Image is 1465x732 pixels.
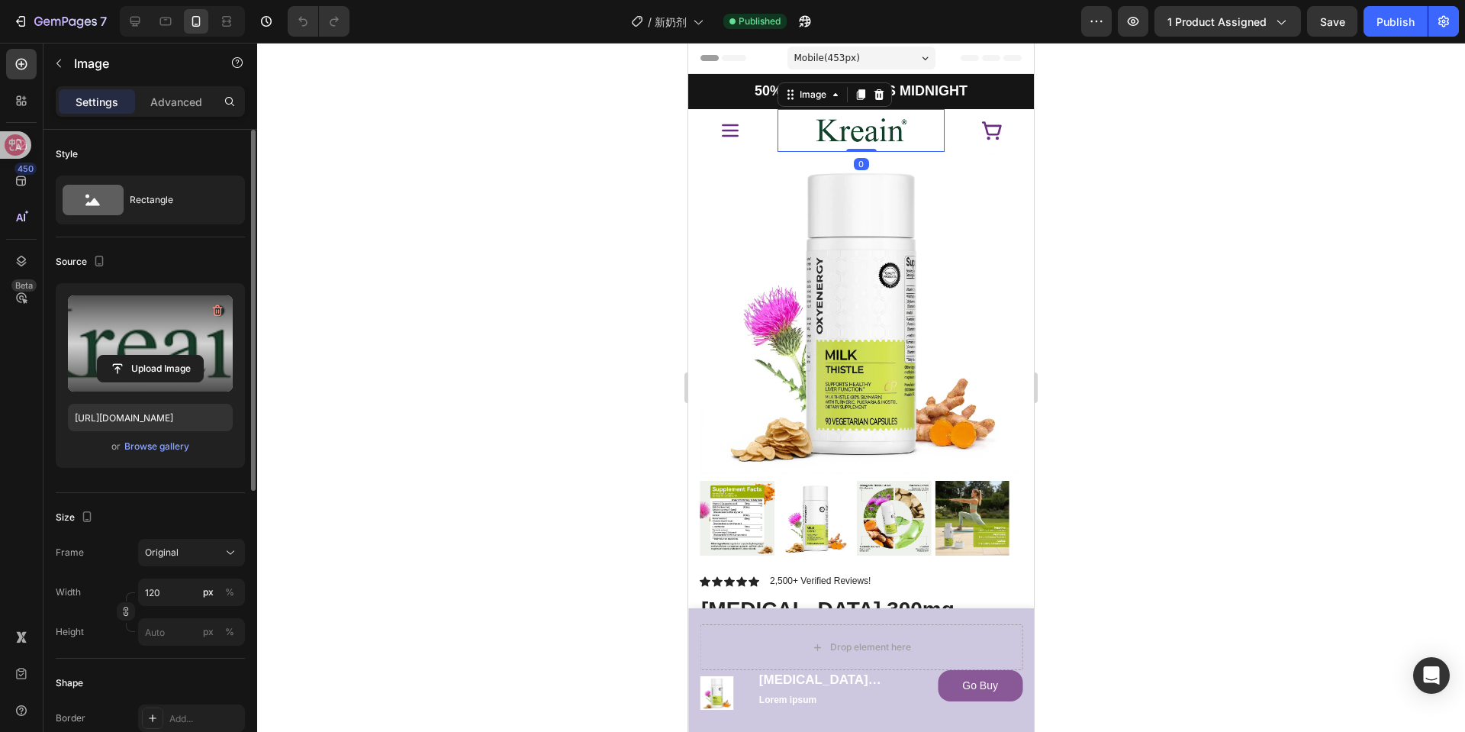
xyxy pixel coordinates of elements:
[124,439,190,454] button: Browse gallery
[1307,6,1357,37] button: Save
[221,583,239,601] button: px
[138,579,245,606] input: px%
[56,147,78,161] div: Style
[11,279,37,292] div: Beta
[138,539,245,566] button: Original
[130,182,223,218] div: Rectangle
[1320,15,1345,28] span: Save
[1364,6,1428,37] button: Publish
[56,508,96,528] div: Size
[56,252,108,272] div: Source
[225,585,234,599] div: %
[203,625,214,639] div: px
[56,711,85,725] div: Border
[655,14,687,30] span: 新奶剂
[6,6,114,37] button: 7
[111,437,121,456] span: or
[203,585,214,599] div: px
[56,546,84,559] label: Frame
[739,15,781,28] span: Published
[199,623,217,641] button: %
[74,54,204,73] p: Image
[145,546,179,559] span: Original
[138,618,245,646] input: px%
[1167,14,1267,30] span: 1 product assigned
[1413,657,1450,694] div: Open Intercom Messenger
[124,440,189,453] div: Browse gallery
[288,6,349,37] div: Undo/Redo
[56,585,81,599] label: Width
[97,355,204,382] button: Upload Image
[56,676,83,690] div: Shape
[100,12,107,31] p: 7
[76,94,118,110] p: Settings
[56,625,84,639] label: Height
[1376,14,1415,30] div: Publish
[225,625,234,639] div: %
[1154,6,1301,37] button: 1 product assigned
[169,712,241,726] div: Add...
[14,163,37,175] div: 450
[150,94,202,110] p: Advanced
[221,623,239,641] button: px
[68,404,233,431] input: https://example.com/image.jpg
[199,583,217,601] button: %
[648,14,652,30] span: /
[688,43,1034,732] iframe: Design area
